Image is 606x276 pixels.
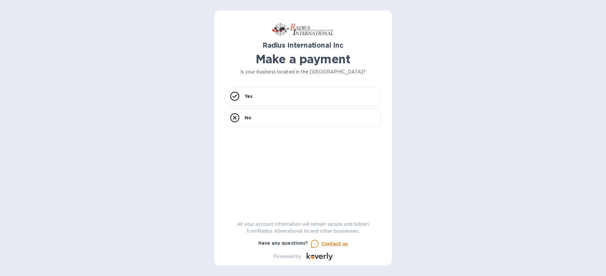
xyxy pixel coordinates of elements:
[321,241,348,246] u: Contact us
[258,240,308,246] b: Have any questions?
[263,41,343,49] b: Radius International Inc
[245,115,251,121] p: No
[273,253,301,260] p: Powered by
[225,52,381,66] h1: Make a payment
[245,93,252,100] p: Yes
[225,69,381,75] p: Is your business located in the [GEOGRAPHIC_DATA]?
[225,221,381,235] p: All your account information will remain secure and hidden from Radius International Inc and othe...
